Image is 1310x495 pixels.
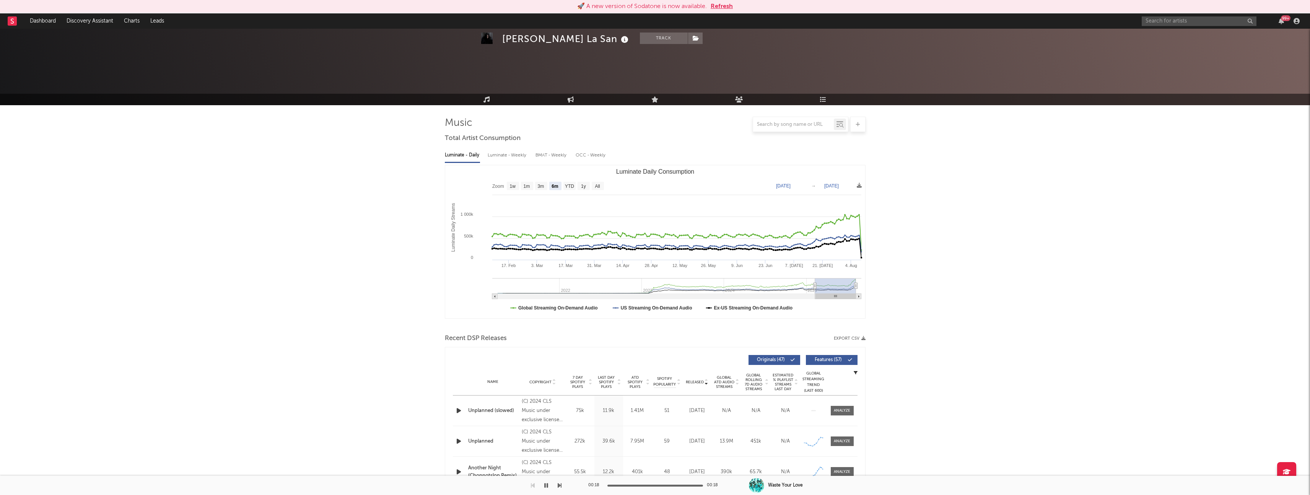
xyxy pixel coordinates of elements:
[654,407,680,415] div: 51
[568,407,592,415] div: 75k
[502,33,630,45] div: [PERSON_NAME] La San
[522,397,563,425] div: (C) 2024 CLS Music under exclusive license to AWAL Recordings Ltd
[488,149,528,162] div: Luminate - Weekly
[714,438,739,445] div: 13.9M
[625,438,650,445] div: 7.95M
[684,468,710,476] div: [DATE]
[731,263,742,268] text: 9. Jun
[1142,16,1256,26] input: Search for artists
[451,203,456,252] text: Luminate Daily Streams
[522,458,563,486] div: (C) 2024 CLS Music under exclusive license to AWAL Recordings Ltd
[684,438,710,445] div: [DATE]
[596,468,621,476] div: 12.2k
[616,168,694,175] text: Luminate Daily Consumption
[812,263,833,268] text: 21. [DATE]
[811,183,816,189] text: →
[811,358,846,362] span: Features ( 57 )
[509,184,516,189] text: 1w
[568,468,592,476] div: 55.5k
[768,482,803,489] div: Waste Your Love
[758,263,772,268] text: 23. Jun
[558,263,573,268] text: 17. Mar
[654,438,680,445] div: 59
[523,184,530,189] text: 1m
[460,212,473,217] text: 1 000k
[468,464,518,479] a: Another Night (Chopnotslop Remix)
[824,183,839,189] text: [DATE]
[749,355,800,365] button: Originals(47)
[686,380,704,384] span: Released
[625,407,650,415] div: 1.41M
[445,165,865,318] svg: Luminate Daily Consumption
[468,379,518,385] div: Name
[1281,15,1290,21] div: 99 +
[743,407,769,415] div: N/A
[468,407,518,415] a: Unplanned (slowed)
[119,13,145,29] a: Charts
[1279,18,1284,24] button: 99+
[535,149,568,162] div: BMAT - Weekly
[531,263,543,268] text: 3. Mar
[587,263,601,268] text: 31. Mar
[773,438,798,445] div: N/A
[714,375,735,389] span: Global ATD Audio Streams
[644,263,658,268] text: 28. Apr
[501,263,515,268] text: 17. Feb
[773,468,798,476] div: N/A
[492,184,504,189] text: Zoom
[445,334,507,343] span: Recent DSP Releases
[470,255,473,260] text: 0
[596,375,617,389] span: Last Day Spotify Plays
[701,263,716,268] text: 26. May
[468,438,518,445] a: Unplanned
[711,2,733,11] button: Refresh
[565,184,574,189] text: YTD
[743,373,764,391] span: Global Rolling 7D Audio Streams
[640,33,688,44] button: Track
[145,13,169,29] a: Leads
[445,149,480,162] div: Luminate - Daily
[620,305,692,311] text: US Streaming On-Demand Audio
[24,13,61,29] a: Dashboard
[672,263,687,268] text: 12. May
[595,184,600,189] text: All
[522,428,563,455] div: (C) 2024 CLS Music under exclusive license to AWAL Recordings Ltd
[576,149,606,162] div: OCC - Weekly
[625,468,650,476] div: 401k
[785,263,803,268] text: 7. [DATE]
[518,305,598,311] text: Global Streaming On-Demand Audio
[625,375,645,389] span: ATD Spotify Plays
[802,371,825,394] div: Global Streaming Trend (Last 60D)
[707,481,722,490] div: 00:18
[552,184,558,189] text: 6m
[753,122,834,128] input: Search by song name or URL
[568,438,592,445] div: 272k
[743,438,769,445] div: 451k
[743,468,769,476] div: 65.7k
[445,134,521,143] span: Total Artist Consumption
[654,468,680,476] div: 48
[653,376,676,388] span: Spotify Popularity
[714,468,739,476] div: 390k
[529,380,552,384] span: Copyright
[806,355,858,365] button: Features(57)
[596,438,621,445] div: 39.6k
[537,184,544,189] text: 3m
[684,407,710,415] div: [DATE]
[577,2,707,11] div: 🚀 A new version of Sodatone is now available.
[773,407,798,415] div: N/A
[588,481,604,490] div: 00:18
[834,336,866,341] button: Export CSV
[596,407,621,415] div: 11.9k
[845,263,857,268] text: 4. Aug
[753,358,789,362] span: Originals ( 47 )
[776,183,791,189] text: [DATE]
[464,234,473,238] text: 500k
[714,407,739,415] div: N/A
[61,13,119,29] a: Discovery Assistant
[773,373,794,391] span: Estimated % Playlist Streams Last Day
[616,263,629,268] text: 14. Apr
[714,305,793,311] text: Ex-US Streaming On-Demand Audio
